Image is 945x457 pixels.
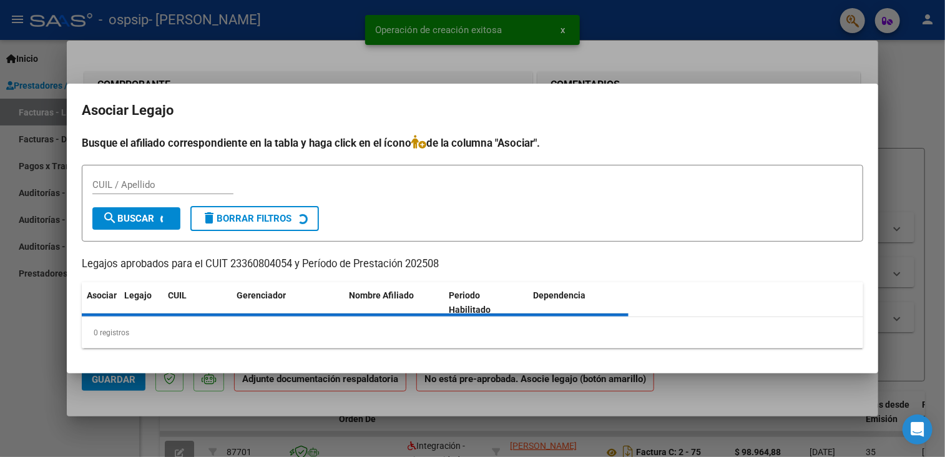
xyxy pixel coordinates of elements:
[344,282,444,323] datatable-header-cell: Nombre Afiliado
[119,282,163,323] datatable-header-cell: Legajo
[232,282,344,323] datatable-header-cell: Gerenciador
[449,290,491,315] span: Periodo Habilitado
[82,282,119,323] datatable-header-cell: Asociar
[82,135,863,151] h4: Busque el afiliado correspondiente en la tabla y haga click en el ícono de la columna "Asociar".
[163,282,232,323] datatable-header-cell: CUIL
[87,290,117,300] span: Asociar
[903,415,933,445] div: Open Intercom Messenger
[168,290,187,300] span: CUIL
[82,317,863,348] div: 0 registros
[124,290,152,300] span: Legajo
[202,213,291,224] span: Borrar Filtros
[237,290,286,300] span: Gerenciador
[534,290,586,300] span: Dependencia
[82,99,863,122] h2: Asociar Legajo
[102,210,117,225] mat-icon: search
[190,206,319,231] button: Borrar Filtros
[444,282,529,323] datatable-header-cell: Periodo Habilitado
[102,213,154,224] span: Buscar
[92,207,180,230] button: Buscar
[202,210,217,225] mat-icon: delete
[82,257,863,272] p: Legajos aprobados para el CUIT 23360804054 y Período de Prestación 202508
[529,282,629,323] datatable-header-cell: Dependencia
[349,290,414,300] span: Nombre Afiliado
